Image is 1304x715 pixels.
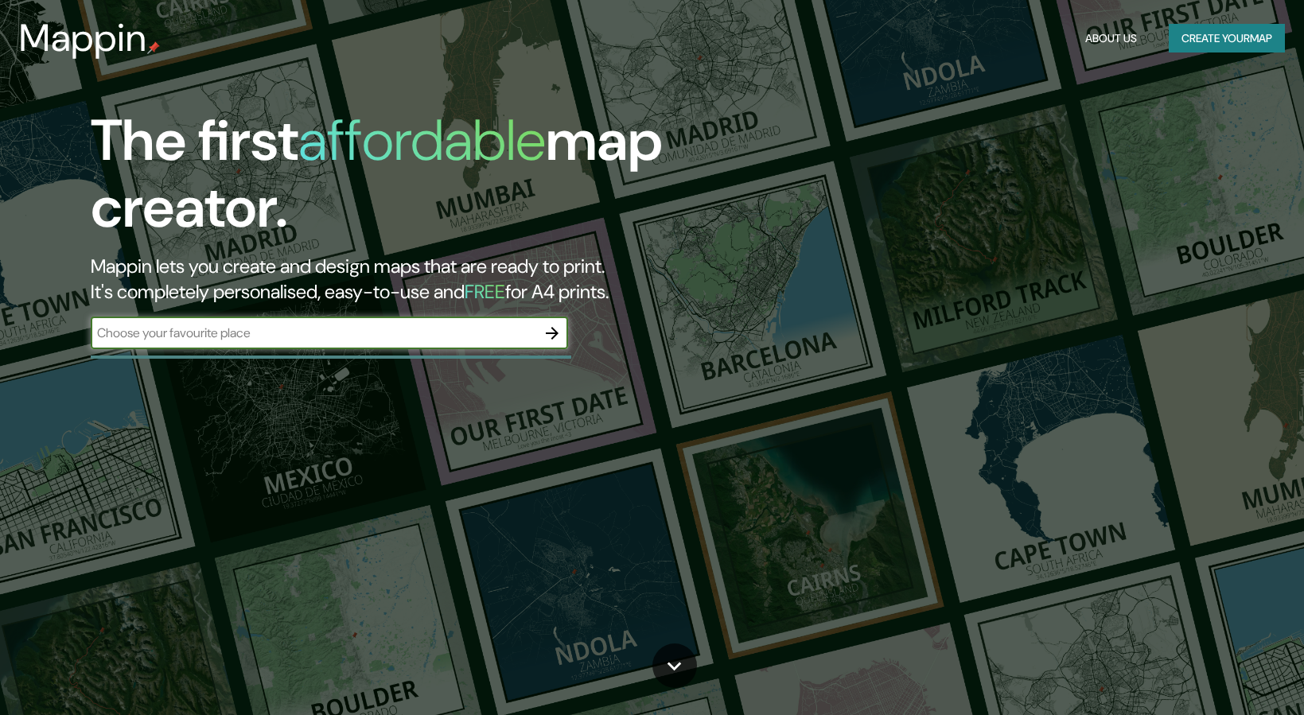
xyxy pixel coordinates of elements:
button: About Us [1079,24,1143,53]
img: mappin-pin [147,41,160,54]
input: Choose your favourite place [91,324,536,342]
h1: The first map creator. [91,107,743,254]
button: Create yourmap [1169,24,1285,53]
h1: affordable [298,103,546,177]
h3: Mappin [19,16,147,60]
h2: Mappin lets you create and design maps that are ready to print. It's completely personalised, eas... [91,254,743,305]
h5: FREE [465,279,505,304]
